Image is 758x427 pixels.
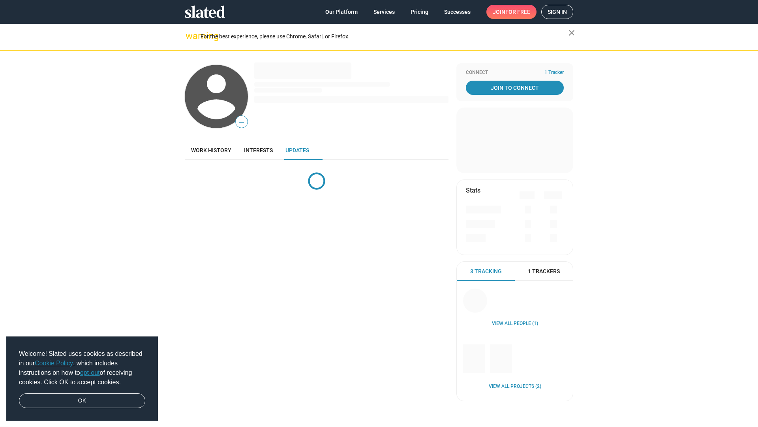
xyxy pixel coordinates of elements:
span: Interests [244,147,273,153]
span: Successes [444,5,471,19]
a: View all People (1) [492,321,538,327]
span: 1 Trackers [528,268,560,275]
span: for free [505,5,530,19]
span: Sign in [548,5,567,19]
a: opt-out [80,369,100,376]
span: 1 Tracker [544,70,564,76]
a: Joinfor free [486,5,537,19]
span: Join [493,5,530,19]
a: Services [367,5,401,19]
span: Our Platform [325,5,358,19]
a: View all Projects (2) [489,384,541,390]
div: For the best experience, please use Chrome, Safari, or Firefox. [201,31,568,42]
a: Pricing [404,5,435,19]
a: Updates [279,141,315,160]
span: 3 Tracking [470,268,502,275]
a: Our Platform [319,5,364,19]
a: Join To Connect [466,81,564,95]
div: Connect [466,70,564,76]
a: Work history [185,141,238,160]
mat-card-title: Stats [466,186,480,195]
a: Interests [238,141,279,160]
span: Join To Connect [467,81,562,95]
span: Services [373,5,395,19]
a: dismiss cookie message [19,393,145,408]
span: Pricing [411,5,428,19]
span: Welcome! Slated uses cookies as described in our , which includes instructions on how to of recei... [19,349,145,387]
span: Work history [191,147,231,153]
span: — [236,117,248,127]
a: Sign in [541,5,573,19]
a: Cookie Policy [35,360,73,367]
mat-icon: close [567,28,576,38]
div: cookieconsent [6,336,158,421]
a: Successes [438,5,477,19]
mat-icon: warning [186,31,195,41]
span: Updates [285,147,309,153]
